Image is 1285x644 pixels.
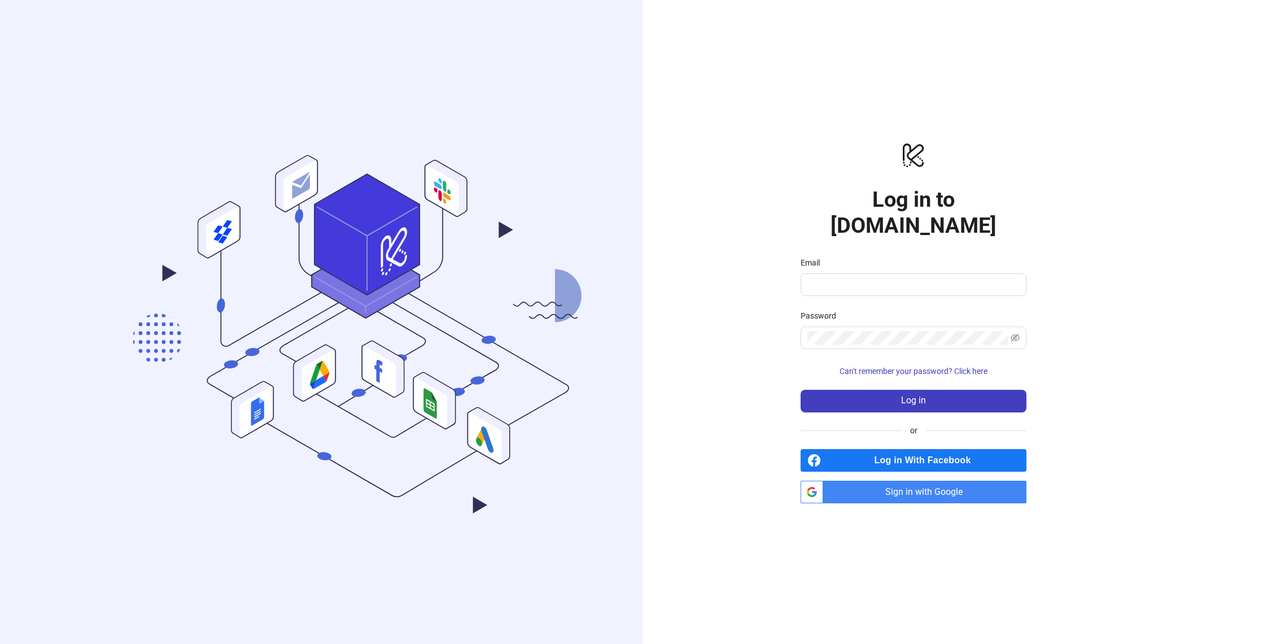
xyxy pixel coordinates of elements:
[840,367,987,376] span: Can't remember your password? Click here
[807,331,1008,345] input: Password
[1011,333,1020,342] span: eye-invisible
[801,367,1026,376] a: Can't remember your password? Click here
[801,390,1026,412] button: Log in
[801,256,827,269] label: Email
[807,278,1017,291] input: Email
[901,395,926,406] span: Log in
[828,481,1026,503] span: Sign in with Google
[801,310,843,322] label: Password
[901,424,926,437] span: or
[825,449,1026,472] span: Log in With Facebook
[801,363,1026,381] button: Can't remember your password? Click here
[801,481,1026,503] a: Sign in with Google
[801,449,1026,472] a: Log in With Facebook
[801,186,1026,238] h1: Log in to [DOMAIN_NAME]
